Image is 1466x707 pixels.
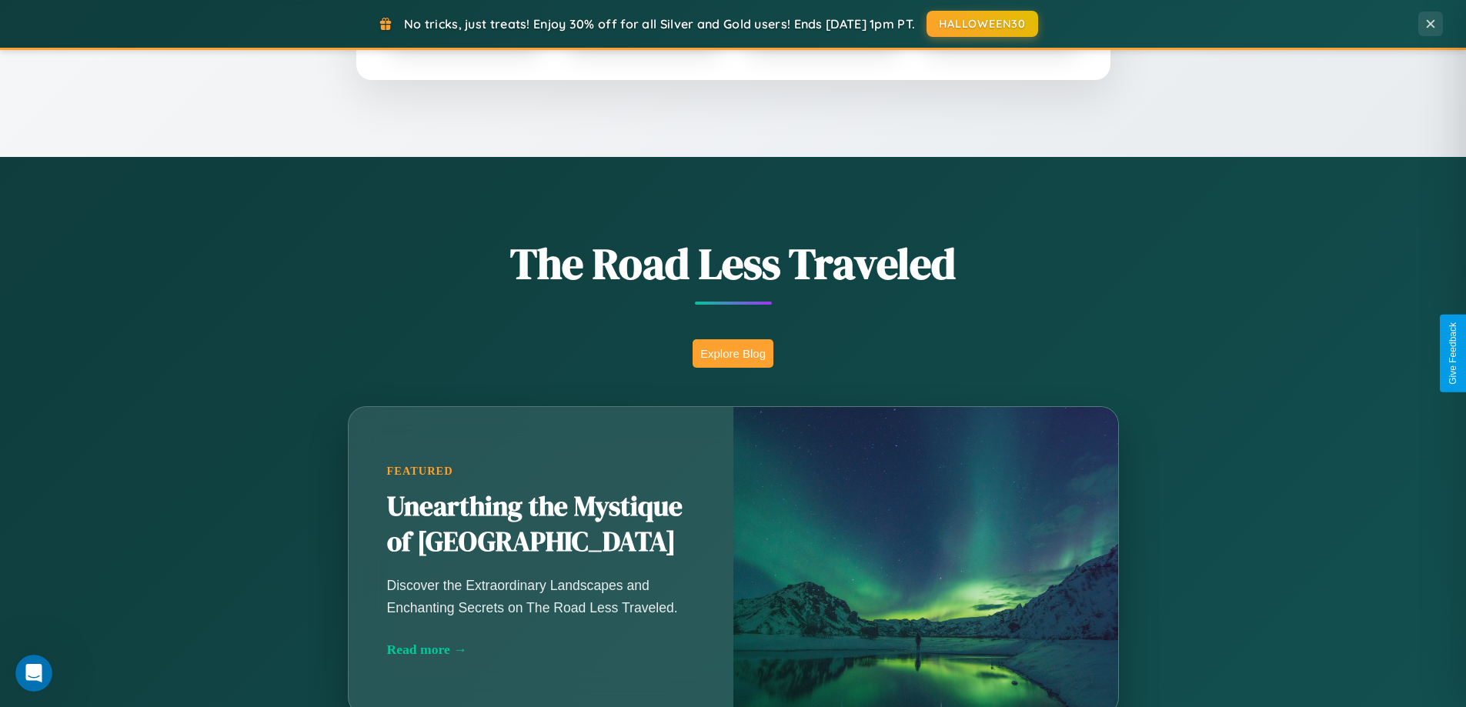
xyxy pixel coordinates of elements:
button: Explore Blog [693,339,773,368]
div: Read more → [387,642,695,658]
div: Featured [387,465,695,478]
iframe: Intercom live chat [15,655,52,692]
div: Give Feedback [1448,322,1458,385]
button: HALLOWEEN30 [927,11,1038,37]
h1: The Road Less Traveled [272,234,1195,293]
span: No tricks, just treats! Enjoy 30% off for all Silver and Gold users! Ends [DATE] 1pm PT. [404,16,915,32]
p: Discover the Extraordinary Landscapes and Enchanting Secrets on The Road Less Traveled. [387,575,695,618]
h2: Unearthing the Mystique of [GEOGRAPHIC_DATA] [387,489,695,560]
